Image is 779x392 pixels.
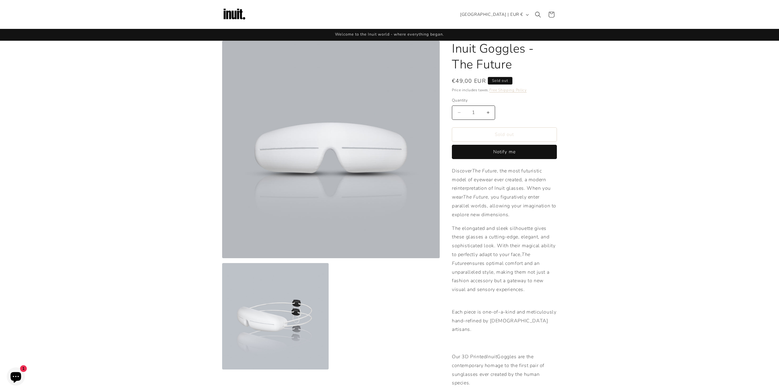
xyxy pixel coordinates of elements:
[452,41,557,72] h1: Inuit Goggles - The Future
[487,353,497,360] em: Inuit
[452,352,557,387] p: Our 3D Printed Goggles are the contemporary homage to the first pair of sunglasses ever created b...
[335,32,444,37] span: Welcome to the Inuit world - where everything began.
[452,251,530,267] em: The Future
[489,88,527,92] a: Free Shipping Policy
[531,8,545,21] summary: Search
[488,77,512,85] span: Sold out
[222,41,440,369] media-gallery: Gallery Viewer
[452,98,557,104] label: Quantity
[452,224,557,303] p: The elongated and sleek silhouette gives these glasses a cutting-edge, elegant, and sophisticated...
[472,168,497,174] em: The Future
[452,77,486,85] span: €49,00 EUR
[463,194,488,200] em: The Future
[452,167,557,219] p: Discover , the most futuristic model of eyewear ever created, a modern reinterpretation of Inuit ...
[460,11,523,18] span: [GEOGRAPHIC_DATA] | EUR €
[452,308,557,334] p: Each piece is one-of-a-kind and meticulously hand-refined by [DEMOGRAPHIC_DATA] artisans.
[456,9,531,20] button: [GEOGRAPHIC_DATA] | EUR €
[222,29,557,40] div: Announcement
[5,367,27,387] inbox-online-store-chat: Shopify online store chat
[452,127,557,142] button: Sold out
[452,87,557,93] div: Price includes taxes.
[222,2,246,27] img: Inuit Logo
[452,145,557,159] button: Notify me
